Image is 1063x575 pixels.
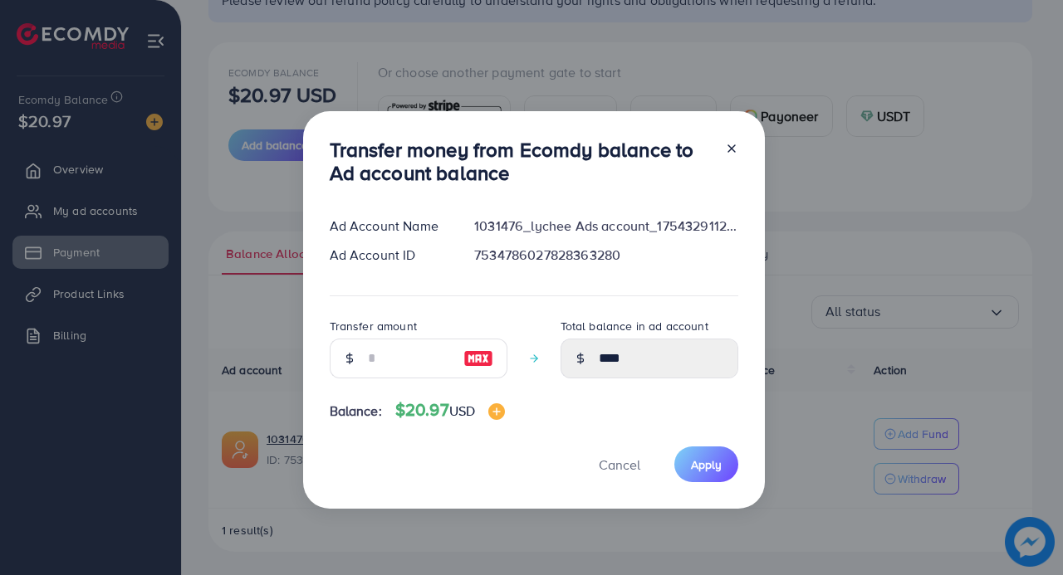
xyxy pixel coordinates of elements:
[330,318,417,334] label: Transfer amount
[330,402,382,421] span: Balance:
[578,446,661,482] button: Cancel
[674,446,738,482] button: Apply
[316,217,462,236] div: Ad Account Name
[463,348,493,368] img: image
[316,246,462,265] div: Ad Account ID
[461,217,751,236] div: 1031476_lychee Ads account_1754329112812
[561,318,708,334] label: Total balance in ad account
[488,403,505,420] img: image
[691,456,722,473] span: Apply
[330,138,712,186] h3: Transfer money from Ecomdy balance to Ad account balance
[599,456,640,474] span: Cancel
[449,402,475,420] span: USD
[395,400,505,421] h4: $20.97
[461,246,751,265] div: 7534786027828363280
